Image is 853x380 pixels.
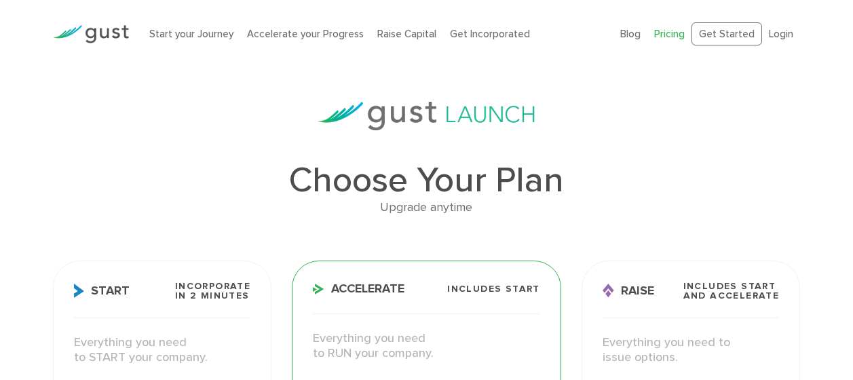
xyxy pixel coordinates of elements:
h1: Choose Your Plan [53,163,800,198]
a: Start your Journey [149,28,233,40]
a: Login [769,28,793,40]
a: Get Incorporated [450,28,530,40]
span: Includes START [447,284,540,294]
p: Everything you need to START your company. [74,335,250,366]
p: Everything you need to RUN your company. [313,331,539,362]
img: Gust Logo [53,25,129,43]
span: Raise [603,284,654,298]
div: Upgrade anytime [53,198,800,218]
img: Accelerate Icon [313,284,324,294]
a: Blog [620,28,641,40]
span: Includes START and ACCELERATE [683,282,780,301]
a: Get Started [691,22,762,46]
img: gust-launch-logos.svg [318,102,535,130]
img: Start Icon X2 [74,284,84,298]
span: Incorporate in 2 Minutes [175,282,250,301]
span: Accelerate [313,283,404,295]
img: Raise Icon [603,284,614,298]
a: Accelerate your Progress [247,28,364,40]
span: Start [74,284,130,298]
a: Pricing [654,28,685,40]
a: Raise Capital [377,28,436,40]
p: Everything you need to issue options. [603,335,779,366]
